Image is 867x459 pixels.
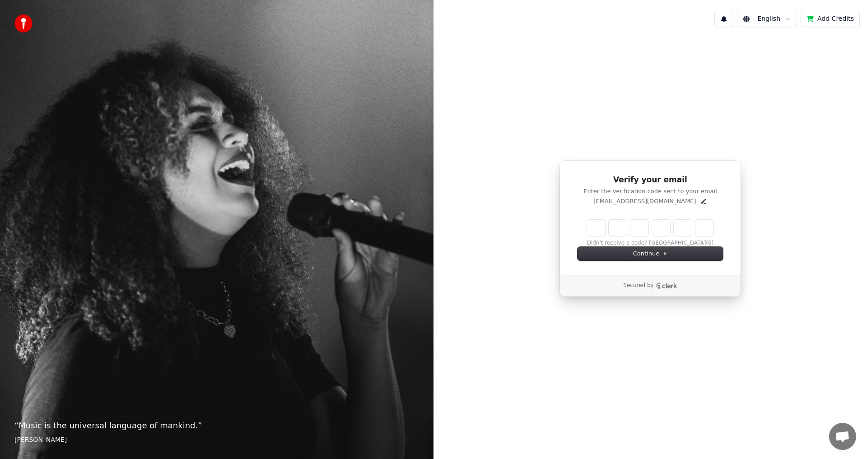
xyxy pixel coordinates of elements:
footer: [PERSON_NAME] [14,436,419,445]
p: Enter the verification code sent to your email [578,187,723,195]
input: Enter verification code [587,220,713,236]
p: Secured by [623,282,653,289]
a: Clerk logo [656,283,677,289]
p: “ Music is the universal language of mankind. ” [14,419,419,432]
button: Edit [700,198,707,205]
img: youka [14,14,33,32]
p: [EMAIL_ADDRESS][DOMAIN_NAME] [593,197,696,205]
h1: Verify your email [578,175,723,185]
button: Continue [578,247,723,260]
button: Add Credits [801,11,860,27]
span: Continue [633,250,667,258]
div: Open chat [829,423,856,450]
